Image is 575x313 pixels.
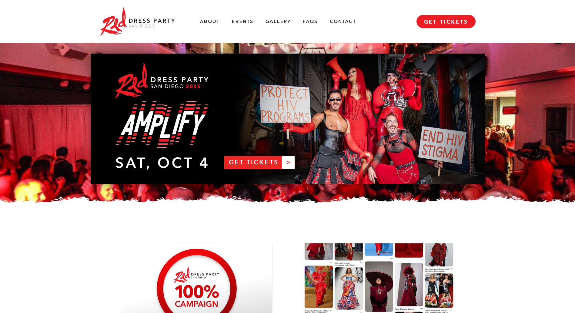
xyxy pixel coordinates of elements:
[100,6,176,37] img: Red Dress Party San Diego
[266,18,291,25] a: Gallery
[416,15,476,28] a: GET TICKETS
[303,18,318,25] a: FAQs
[232,18,253,25] a: Events
[200,18,220,25] a: About
[330,18,356,25] a: Contact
